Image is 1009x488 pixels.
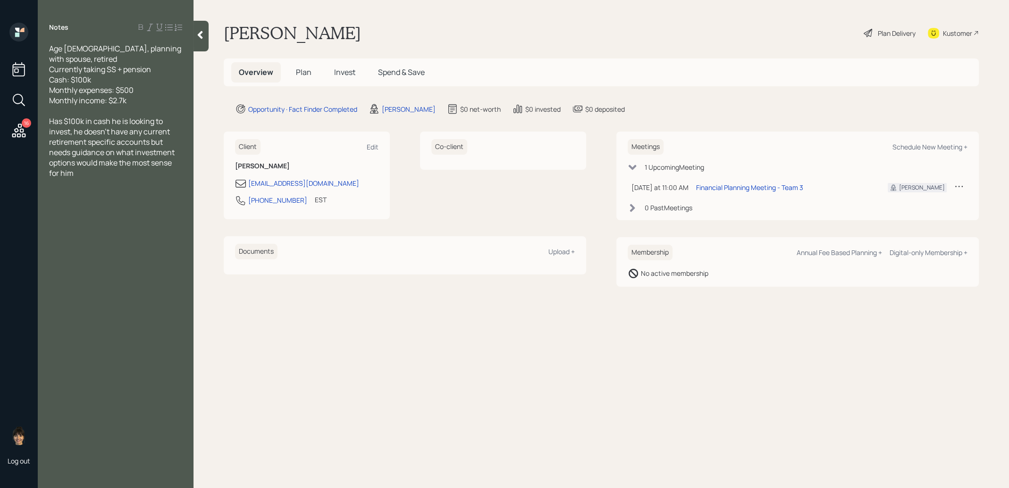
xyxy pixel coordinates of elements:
span: Spend & Save [378,67,425,77]
div: Financial Planning Meeting - Team 3 [696,182,803,192]
span: Overview [239,67,273,77]
h6: Meetings [628,139,664,155]
div: Kustomer [943,28,972,38]
div: No active membership [641,268,708,278]
h6: Co-client [431,139,467,155]
div: Annual Fee Based Planning + [797,248,882,257]
div: [PHONE_NUMBER] [248,195,307,205]
div: [PERSON_NAME] [899,183,945,192]
h6: Membership [628,245,673,260]
h6: Client [235,139,261,155]
div: 16 [22,118,31,128]
div: Opportunity · Fact Finder Completed [248,104,357,114]
div: Plan Delivery [878,28,916,38]
div: EST [315,195,327,205]
div: Schedule New Meeting + [892,142,967,151]
img: treva-nostdahl-headshot.png [9,426,28,445]
span: Invest [334,67,355,77]
span: Age [DEMOGRAPHIC_DATA], planning with spouse, retired Currently taking SS + pension Cash: $100k M... [49,43,183,106]
div: Log out [8,456,30,465]
div: $0 deposited [585,104,625,114]
div: Edit [367,142,378,151]
div: Digital-only Membership + [890,248,967,257]
h6: [PERSON_NAME] [235,162,378,170]
div: Upload + [548,247,575,256]
label: Notes [49,23,68,32]
h6: Documents [235,244,277,259]
div: [EMAIL_ADDRESS][DOMAIN_NAME] [248,178,359,188]
div: 1 Upcoming Meeting [645,162,704,172]
div: $0 invested [525,104,561,114]
div: [DATE] at 11:00 AM [631,182,689,192]
span: Has $100k in cash he is looking to invest, he doesn't have any current retirement specific accoun... [49,116,176,178]
div: $0 net-worth [460,104,501,114]
div: [PERSON_NAME] [382,104,436,114]
span: Plan [296,67,311,77]
div: 0 Past Meeting s [645,203,692,213]
h1: [PERSON_NAME] [224,23,361,43]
